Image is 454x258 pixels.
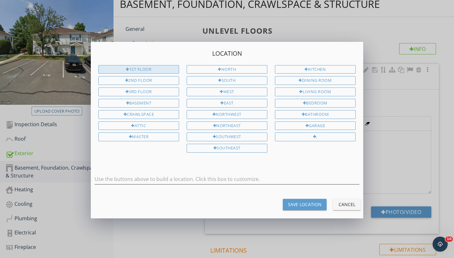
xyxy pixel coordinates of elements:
div: 1st Floor [98,65,179,74]
h4: Location [98,49,356,58]
div: Crawlspace [98,110,179,119]
div: Bathroom [275,110,356,119]
div: Garage [275,121,356,130]
div: 3rd Floor [98,87,179,96]
div: North [187,65,267,74]
div: Bedroom [275,99,356,108]
div: West [187,87,267,96]
div: Southeast [187,144,267,153]
div: 2nd Floor [98,76,179,85]
span: 10 [445,237,453,242]
div: Cancel [338,201,356,208]
div: Southwest [187,132,267,141]
div: , [275,132,356,141]
div: Attic [98,121,179,130]
div: Northeast [187,121,267,130]
div: Basement [98,99,179,108]
input: Use the buttons above to build a location. Click this box to customize. [95,174,359,184]
div: Northwest [187,110,267,119]
div: South [187,76,267,85]
div: Master [98,132,179,141]
button: Save Location [283,199,327,210]
div: Kitchen [275,65,356,74]
div: Dining Room [275,76,356,85]
div: Living Room [275,87,356,96]
iframe: Intercom live chat [433,237,448,252]
div: East [187,99,267,108]
button: Cancel [333,199,361,210]
div: Save Location [288,201,322,208]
